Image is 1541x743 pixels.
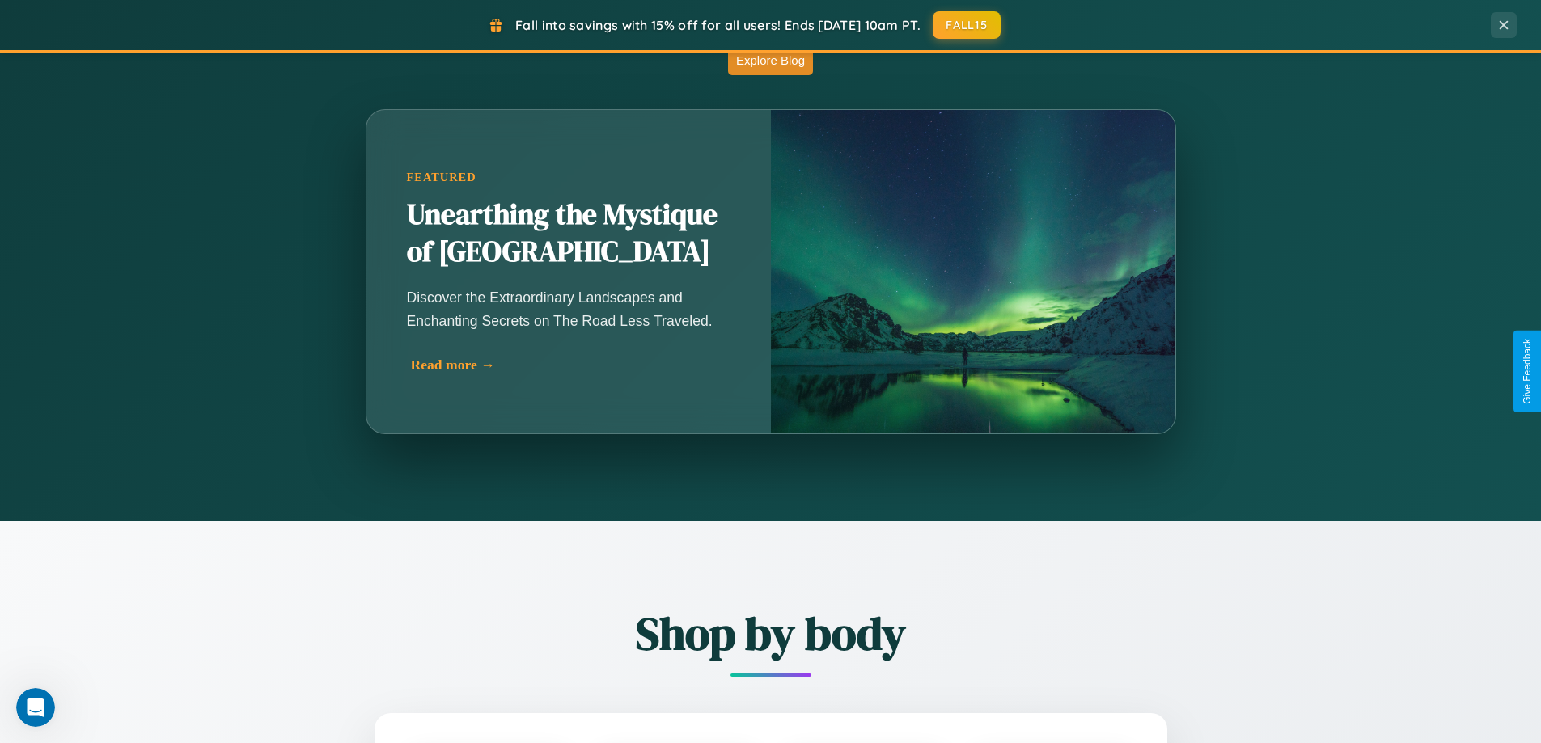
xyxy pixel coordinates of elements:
[728,45,813,75] button: Explore Blog
[411,357,735,374] div: Read more →
[515,17,921,33] span: Fall into savings with 15% off for all users! Ends [DATE] 10am PT.
[407,171,730,184] div: Featured
[1522,339,1533,404] div: Give Feedback
[933,11,1001,39] button: FALL15
[407,286,730,331] p: Discover the Extraordinary Landscapes and Enchanting Secrets on The Road Less Traveled.
[16,688,55,727] iframe: Intercom live chat
[407,196,730,271] h2: Unearthing the Mystique of [GEOGRAPHIC_DATA]
[286,602,1256,665] h2: Shop by body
